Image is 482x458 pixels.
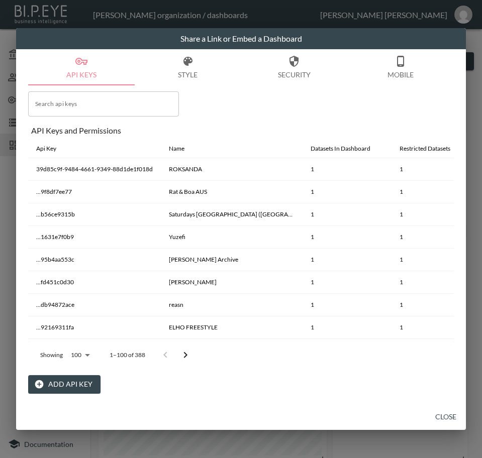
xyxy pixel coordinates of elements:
[28,226,161,249] th: ...1631e7f0b9
[303,226,392,249] th: 1
[28,49,135,85] button: API Keys
[28,158,161,181] th: 39d85c9f-9484-4661-9349-88d1de1f018d
[347,49,454,85] button: Mobile
[28,316,161,339] th: ...92169311fa
[169,143,198,155] span: Name
[135,49,241,85] button: Style
[28,375,101,394] button: Add API Key
[28,271,161,294] th: ...fd451c0d30
[303,339,392,362] th: 1
[175,345,196,365] button: Go to next page
[31,126,454,135] div: API Keys and Permissions
[161,316,303,339] th: ELHO FREESTYLE
[303,271,392,294] th: 1
[303,294,392,316] th: 1
[430,408,462,426] button: Close
[400,143,463,155] span: Restricted Datasets
[161,249,303,271] th: Drake's Archive
[392,271,471,294] th: 1
[161,294,303,316] th: reasn
[392,203,471,226] th: 1
[67,349,93,362] div: 100
[400,143,450,155] div: Restricted Datasets
[28,294,161,316] th: ...db94872ace
[303,316,392,339] th: 1
[36,143,69,155] span: Api Key
[169,143,184,155] div: Name
[392,316,471,339] th: 1
[311,143,383,155] span: Datasets In Dashboard
[392,339,471,362] th: 1
[28,249,161,271] th: ...95b4aa553c
[303,203,392,226] th: 1
[28,203,161,226] th: ...b56ce9315b
[303,181,392,203] th: 1
[36,143,56,155] div: Api Key
[161,226,303,249] th: Yuzefi
[241,49,348,85] button: Security
[161,271,303,294] th: Lili Curia
[161,203,303,226] th: Saturdays NYC (Australia)
[303,249,392,271] th: 1
[392,158,471,181] th: 1
[392,226,471,249] th: 1
[28,181,161,203] th: ...9f8df7ee77
[110,351,145,359] p: 1–100 of 388
[303,158,392,181] th: 1
[28,339,161,362] th: ...58cedba6f3
[161,158,303,181] th: ROKSANDA
[311,143,370,155] div: Datasets In Dashboard
[392,249,471,271] th: 1
[392,181,471,203] th: 1
[161,339,303,362] th: A VINTAGE FIT
[16,28,466,49] h2: Share a Link or Embed a Dashboard
[392,294,471,316] th: 1
[161,181,303,203] th: Rat & Boa AUS
[40,351,63,359] p: Showing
